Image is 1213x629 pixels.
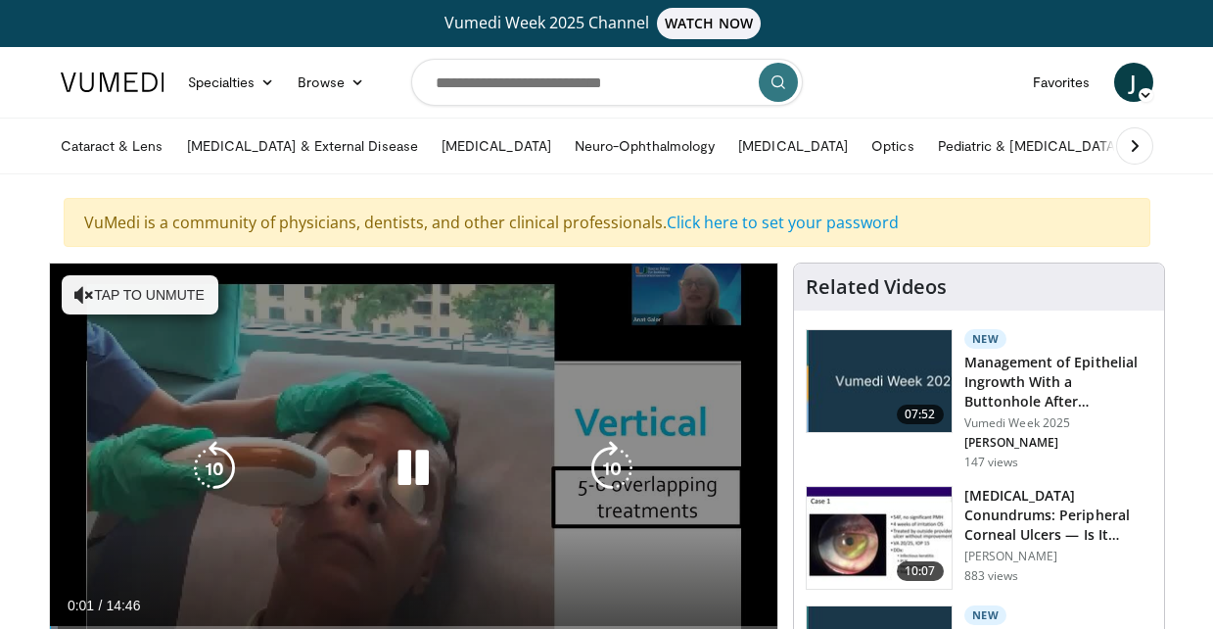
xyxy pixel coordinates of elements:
[176,63,287,102] a: Specialties
[62,275,218,314] button: Tap to unmute
[964,415,1152,431] p: Vumedi Week 2025
[106,598,140,613] span: 14:46
[667,212,899,233] a: Click here to set your password
[430,126,563,166] a: [MEDICAL_DATA]
[726,126,860,166] a: [MEDICAL_DATA]
[175,126,430,166] a: [MEDICAL_DATA] & External Disease
[964,568,1019,584] p: 883 views
[411,59,803,106] input: Search topics, interventions
[926,126,1132,166] a: Pediatric & [MEDICAL_DATA]
[897,561,944,581] span: 10:07
[64,198,1150,247] div: VuMedi is a community of physicians, dentists, and other clinical professionals.
[897,405,944,424] span: 07:52
[806,486,1152,590] a: 10:07 [MEDICAL_DATA] Conundrums: Peripheral Corneal Ulcers — Is It Infectious or I… [PERSON_NAME]...
[68,598,94,613] span: 0:01
[964,329,1007,349] p: New
[964,605,1007,625] p: New
[49,126,175,166] a: Cataract & Lens
[860,126,925,166] a: Optics
[806,329,1152,470] a: 07:52 New Management of Epithelial Ingrowth With a Buttonhole After [MEDICAL_DATA] Surg… Vumedi W...
[61,73,164,92] img: VuMedi Logo
[964,353,1152,411] h3: Management of Epithelial Ingrowth With a Buttonhole After [MEDICAL_DATA] Surg…
[964,486,1152,545] h3: [MEDICAL_DATA] Conundrums: Peripheral Corneal Ulcers — Is It Infectious or I…
[807,487,952,589] img: 5ede7c1e-2637-46cb-a546-16fd546e0e1e.150x105_q85_crop-smart_upscale.jpg
[807,330,952,432] img: af7cb505-fca8-4258-9910-2a274f8a3ee4.jpg.150x105_q85_crop-smart_upscale.jpg
[286,63,376,102] a: Browse
[964,455,1019,470] p: 147 views
[99,598,103,613] span: /
[1021,63,1102,102] a: Favorites
[64,8,1150,39] a: Vumedi Week 2025 ChannelWATCH NOW
[657,8,761,39] span: WATCH NOW
[1114,63,1153,102] a: J
[806,275,947,299] h4: Related Videos
[964,549,1152,564] p: [PERSON_NAME]
[964,435,1152,451] p: [PERSON_NAME]
[563,126,726,166] a: Neuro-Ophthalmology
